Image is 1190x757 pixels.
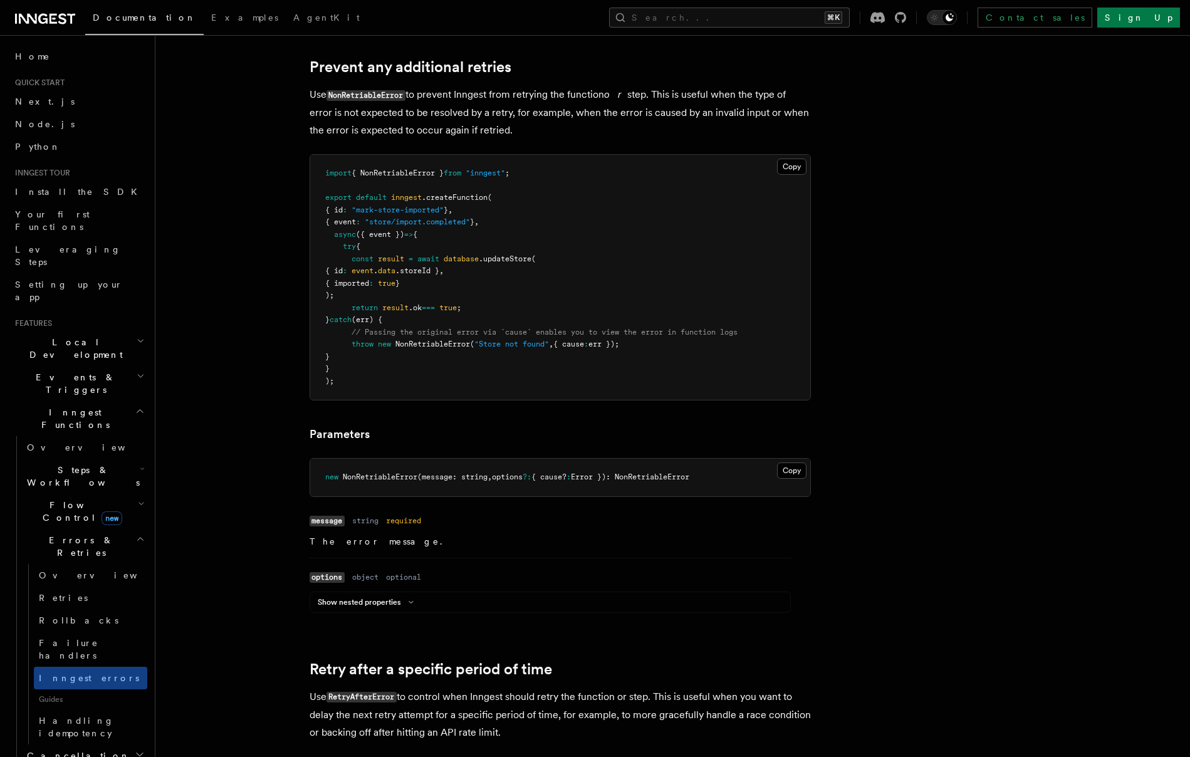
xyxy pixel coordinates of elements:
span: => [404,230,413,239]
span: ; [457,303,461,312]
span: { cause [553,340,584,348]
button: Errors & Retries [22,529,147,564]
span: catch [330,315,352,324]
p: Use to prevent Inngest from retrying the function step. This is useful when the type of error is ... [310,86,811,139]
span: new [102,511,122,525]
span: } [325,364,330,373]
span: from [444,169,461,177]
kbd: ⌘K [825,11,842,24]
span: ({ event }) [356,230,404,239]
span: { [356,242,360,251]
button: Inngest Functions [10,401,147,436]
code: RetryAfterError [326,692,397,702]
span: Leveraging Steps [15,244,121,267]
span: Node.js [15,119,75,129]
span: : [343,206,347,214]
button: Steps & Workflows [22,459,147,494]
span: .storeId } [395,266,439,275]
span: Events & Triggers [10,371,137,396]
button: Search...⌘K [609,8,850,28]
span: new [378,340,391,348]
button: Local Development [10,331,147,366]
button: Show nested properties [318,597,419,607]
span: } [444,206,448,214]
button: Copy [777,159,806,175]
span: NonRetriableError [395,340,470,348]
span: ( [488,193,492,202]
span: ; [505,169,509,177]
a: Documentation [85,4,204,35]
span: database [444,254,479,263]
span: return [352,303,378,312]
p: The error message. [310,535,791,548]
a: Your first Functions [10,203,147,238]
span: err }); [588,340,619,348]
span: Python [15,142,61,152]
span: result [382,303,409,312]
span: , [439,266,444,275]
a: Overview [34,564,147,587]
span: (message: string [417,472,488,481]
dd: required [386,516,421,526]
span: { id [325,206,343,214]
a: Failure handlers [34,632,147,667]
span: Local Development [10,336,137,361]
p: Use to control when Inngest should retry the function or step. This is useful when you want to de... [310,688,811,741]
span: data [378,266,395,275]
span: { NonRetriableError } [352,169,444,177]
span: "Store not found" [474,340,549,348]
a: Handling idempotency [34,709,147,744]
a: Inngest errors [34,667,147,689]
span: , [488,472,492,481]
a: Next.js [10,90,147,113]
span: Install the SDK [15,187,145,197]
span: Home [15,50,50,63]
span: ); [325,377,334,385]
a: Leveraging Steps [10,238,147,273]
span: { id [325,266,343,275]
span: Error }): NonRetriableError [571,472,689,481]
span: // Passing the original error via `cause` enables you to view the error in function logs [352,328,738,337]
span: .createFunction [422,193,488,202]
span: Retries [39,593,88,603]
span: await [417,254,439,263]
span: , [474,217,479,226]
span: Steps & Workflows [22,464,140,489]
span: Documentation [93,13,196,23]
button: Copy [777,462,806,479]
a: Retry after a specific period of time [310,660,552,678]
span: : [343,266,347,275]
span: Rollbacks [39,615,118,625]
button: Flow Controlnew [22,494,147,529]
span: true [439,303,457,312]
span: Overview [39,570,168,580]
span: } [325,352,330,361]
span: "store/import.completed" [365,217,470,226]
span: { event [325,217,356,226]
span: Your first Functions [15,209,90,232]
span: .updateStore [479,254,531,263]
span: , [549,340,553,348]
dd: object [352,572,378,582]
span: Overview [27,442,156,452]
span: (err) { [352,315,382,324]
span: Next.js [15,97,75,107]
span: { imported [325,279,369,288]
span: Inngest Functions [10,406,135,431]
a: Contact sales [978,8,1092,28]
a: Install the SDK [10,180,147,203]
span: import [325,169,352,177]
span: NonRetriableError [343,472,417,481]
span: try [343,242,356,251]
a: Sign Up [1097,8,1180,28]
span: : [584,340,588,348]
span: default [356,193,387,202]
span: export [325,193,352,202]
a: AgentKit [286,4,367,34]
span: result [378,254,404,263]
span: Flow Control [22,499,138,524]
a: Parameters [310,425,370,443]
span: Examples [211,13,278,23]
span: options [492,472,523,481]
span: .ok [409,303,422,312]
